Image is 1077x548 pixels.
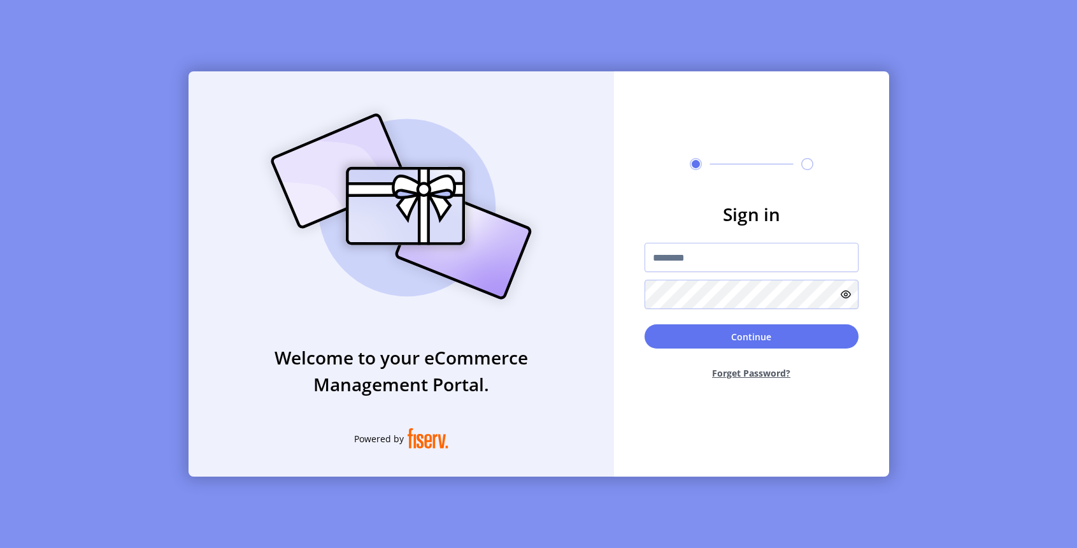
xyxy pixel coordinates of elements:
button: Forget Password? [645,356,859,390]
h3: Sign in [645,201,859,227]
img: card_Illustration.svg [252,99,551,314]
h3: Welcome to your eCommerce Management Portal. [189,344,614,398]
span: Powered by [354,432,404,445]
button: Continue [645,324,859,349]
